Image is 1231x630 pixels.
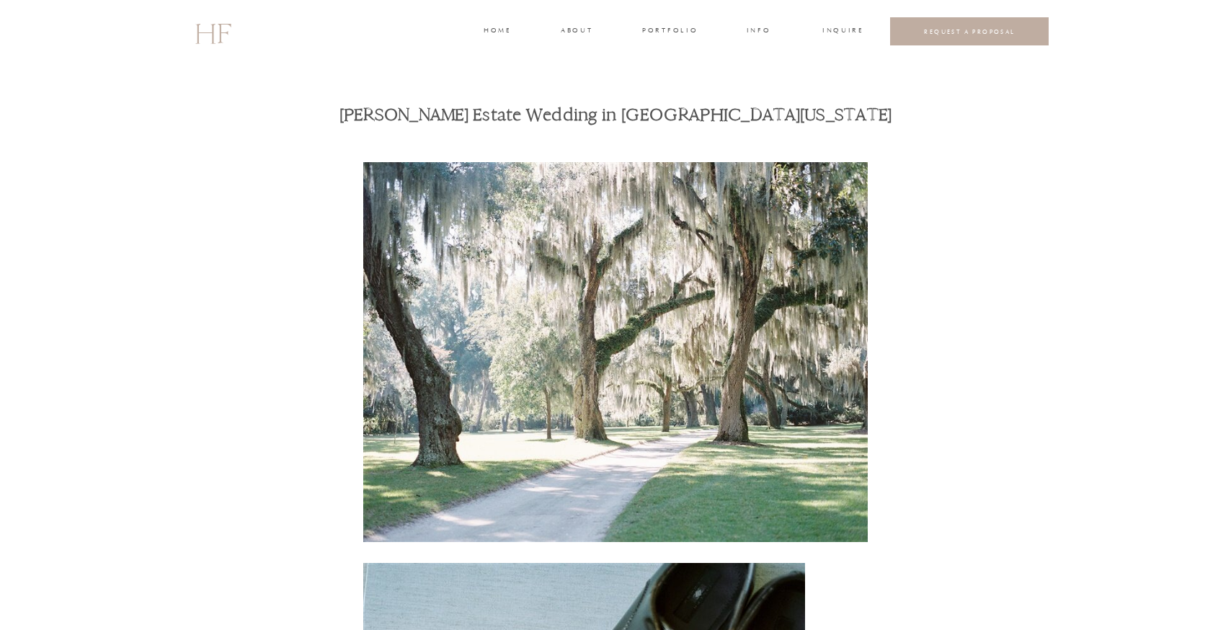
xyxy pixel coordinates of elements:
[561,25,591,38] a: about
[484,25,510,38] a: home
[363,162,868,542] img: Beaulieu Estate Savannah Georgia Wedding photographed by destination photographer Hannah Forsberg...
[314,103,917,127] h1: [PERSON_NAME] Estate Wedding in [GEOGRAPHIC_DATA][US_STATE]
[822,25,861,38] a: INQUIRE
[902,27,1038,35] a: REQUEST A PROPOSAL
[195,11,231,53] a: HF
[745,25,772,38] a: INFO
[642,25,696,38] a: portfolio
